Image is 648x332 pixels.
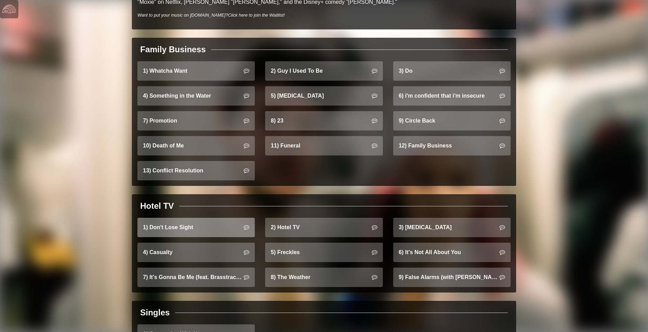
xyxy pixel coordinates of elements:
[393,136,511,155] a: 12) Family Business
[265,86,382,106] a: 5) [MEDICAL_DATA]
[265,243,382,262] a: 5) Freckles
[393,86,511,106] a: 6) i'm confident that i'm insecure
[393,61,511,81] a: 3) Do
[140,43,206,56] div: Family Business
[137,61,255,81] a: 1) Whatcha Want
[265,218,382,237] a: 2) Hotel TV
[393,243,511,262] a: 6) It's Not All About You
[265,268,382,287] a: 8) The Weather
[137,111,255,131] a: 7) Promotion
[137,136,255,155] a: 10) Death of Me
[265,111,382,131] a: 8) 23
[228,12,285,18] a: Click here to join the Waitlist!
[137,268,255,287] a: 7) It's Gonna Be Me (feat. Brasstracks)
[265,136,382,155] a: 11) Funeral
[140,306,170,319] div: Singles
[140,200,174,212] div: Hotel TV
[2,2,16,16] img: logo-white-4c48a5e4bebecaebe01ca5a9d34031cfd3d4ef9ae749242e8c4bf12ef99f53e8.png
[137,161,255,180] a: 13) Conflict Resolution
[137,86,255,106] a: 4) Something in the Water
[265,61,382,81] a: 2) Guy I Used To Be
[137,243,255,262] a: 4) Casualty
[393,218,511,237] a: 3) [MEDICAL_DATA]
[393,268,511,287] a: 9) False Alarms (with [PERSON_NAME])
[137,218,255,237] a: 1) Don't Lose Sight
[393,111,511,131] a: 9) Circle Back
[137,12,285,18] i: Want to put your music on [DOMAIN_NAME]?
